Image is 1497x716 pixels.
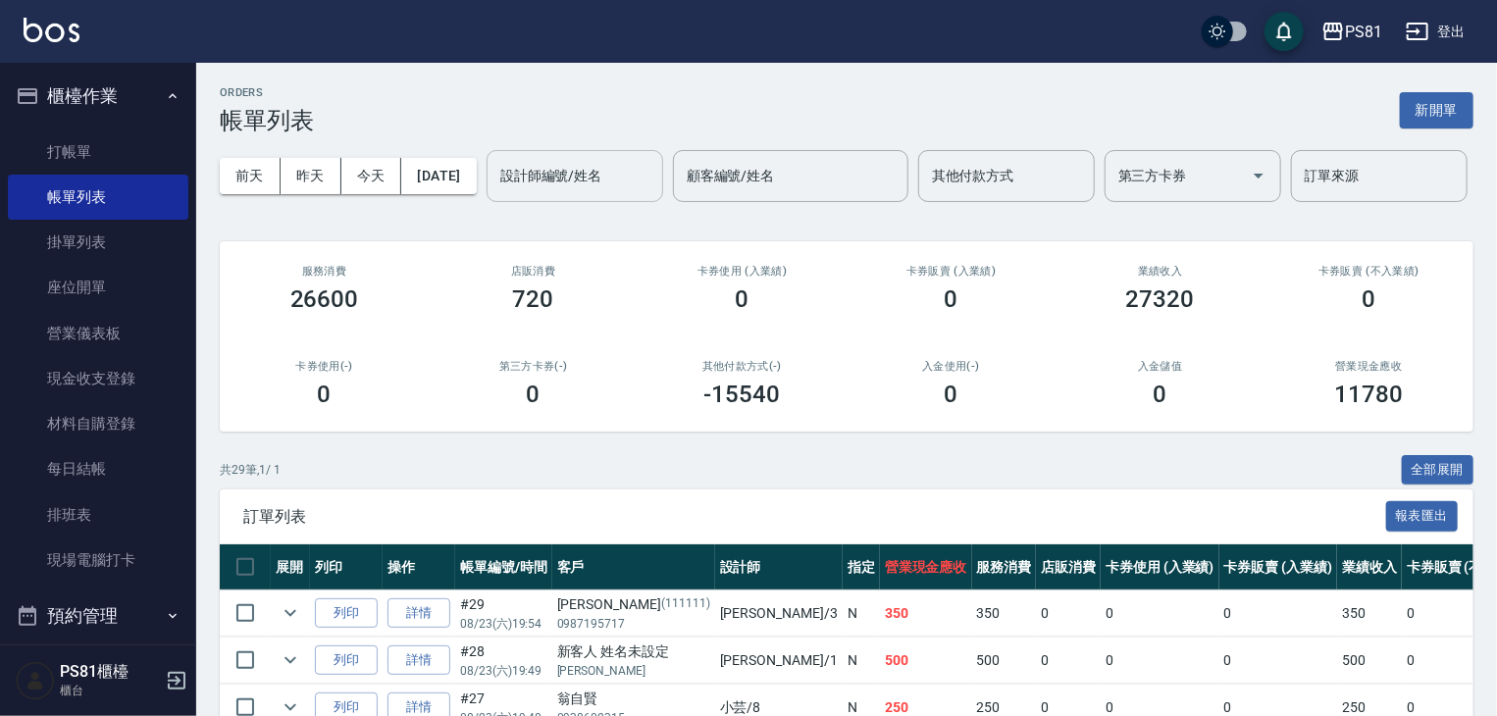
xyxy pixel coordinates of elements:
[1101,638,1219,684] td: 0
[8,220,188,265] a: 掛單列表
[1335,381,1404,408] h3: 11780
[1101,544,1219,590] th: 卡券使用 (入業績)
[8,641,188,692] button: 報表及分析
[271,544,310,590] th: 展開
[276,645,305,675] button: expand row
[460,615,547,633] p: 08/23 (六) 19:54
[736,285,749,313] h3: 0
[60,682,160,699] p: 櫃台
[341,158,402,194] button: 今天
[243,265,405,278] h3: 服務消費
[401,158,476,194] button: [DATE]
[870,360,1032,373] h2: 入金使用(-)
[1036,638,1101,684] td: 0
[557,662,710,680] p: [PERSON_NAME]
[452,265,614,278] h2: 店販消費
[557,641,710,662] div: 新客人 姓名未設定
[8,537,188,583] a: 現場電腦打卡
[220,107,314,134] h3: 帳單列表
[8,492,188,537] a: 排班表
[1386,506,1459,525] a: 報表匯出
[8,446,188,491] a: 每日結帳
[1219,544,1338,590] th: 卡券販賣 (入業績)
[527,381,541,408] h3: 0
[60,662,160,682] h5: PS81櫃檯
[383,544,455,590] th: 操作
[1036,544,1101,590] th: 店販消費
[1154,381,1167,408] h3: 0
[220,86,314,99] h2: ORDERS
[8,401,188,446] a: 材料自購登錄
[972,590,1037,637] td: 350
[557,689,710,709] div: 翁自賢
[8,71,188,122] button: 櫃檯作業
[661,265,823,278] h2: 卡券使用 (入業績)
[1314,12,1390,52] button: PS81
[276,598,305,628] button: expand row
[552,544,715,590] th: 客戶
[843,590,880,637] td: N
[880,590,972,637] td: 350
[715,638,843,684] td: [PERSON_NAME] /1
[1288,360,1450,373] h2: 營業現金應收
[1386,501,1459,532] button: 報表匯出
[455,638,552,684] td: #28
[1337,590,1402,637] td: 350
[1079,265,1241,278] h2: 業績收入
[972,638,1037,684] td: 500
[1402,455,1474,486] button: 全部展開
[243,507,1386,527] span: 訂單列表
[715,590,843,637] td: [PERSON_NAME] /3
[24,18,79,42] img: Logo
[455,544,552,590] th: 帳單編號/時間
[1400,92,1473,128] button: 新開單
[945,381,958,408] h3: 0
[843,638,880,684] td: N
[557,594,710,615] div: [PERSON_NAME]
[1036,590,1101,637] td: 0
[1219,590,1338,637] td: 0
[513,285,554,313] h3: 720
[715,544,843,590] th: 設計師
[387,598,450,629] a: 詳情
[290,285,359,313] h3: 26600
[1126,285,1195,313] h3: 27320
[1288,265,1450,278] h2: 卡券販賣 (不入業績)
[16,661,55,700] img: Person
[455,590,552,637] td: #29
[557,615,710,633] p: 0987195717
[220,158,281,194] button: 前天
[8,265,188,310] a: 座位開單
[8,175,188,220] a: 帳單列表
[220,461,281,479] p: 共 29 筆, 1 / 1
[1337,544,1402,590] th: 業績收入
[972,544,1037,590] th: 服務消費
[1243,160,1274,191] button: Open
[704,381,781,408] h3: -15540
[1265,12,1304,51] button: save
[315,598,378,629] button: 列印
[880,638,972,684] td: 500
[661,594,710,615] p: (111111)
[1345,20,1382,44] div: PS81
[281,158,341,194] button: 昨天
[318,381,332,408] h3: 0
[8,311,188,356] a: 營業儀表板
[1400,100,1473,119] a: 新開單
[1079,360,1241,373] h2: 入金儲值
[8,356,188,401] a: 現金收支登錄
[1219,638,1338,684] td: 0
[870,265,1032,278] h2: 卡券販賣 (入業績)
[8,129,188,175] a: 打帳單
[661,360,823,373] h2: 其他付款方式(-)
[1101,590,1219,637] td: 0
[8,590,188,641] button: 預約管理
[945,285,958,313] h3: 0
[460,662,547,680] p: 08/23 (六) 19:49
[243,360,405,373] h2: 卡券使用(-)
[880,544,972,590] th: 營業現金應收
[452,360,614,373] h2: 第三方卡券(-)
[387,645,450,676] a: 詳情
[1337,638,1402,684] td: 500
[1363,285,1376,313] h3: 0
